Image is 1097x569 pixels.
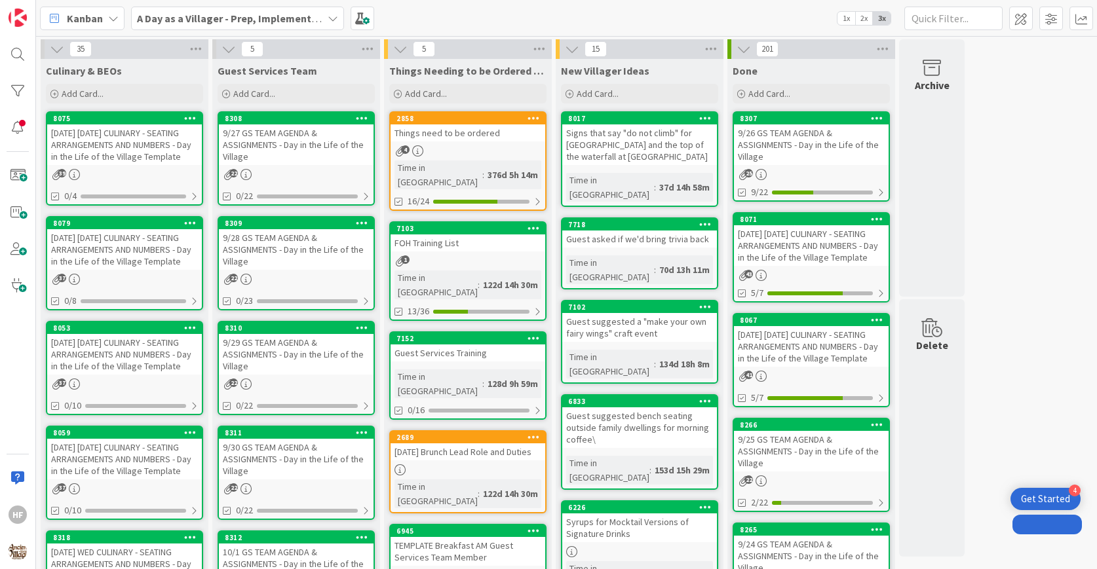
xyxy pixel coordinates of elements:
[740,525,889,534] div: 8265
[225,219,374,228] div: 8309
[656,263,713,277] div: 70d 13h 11m
[225,114,374,123] div: 8308
[391,234,545,251] div: FOH Training List
[229,378,238,387] span: 22
[568,397,717,406] div: 6833
[562,219,717,248] div: 7718Guest asked if we'd bring trivia back
[219,334,374,375] div: 9/29 GS TEAM AGENDA & ASSIGNMENTS - Day in the Life of the Village
[137,12,371,25] b: A Day as a Villager - Prep, Implement and Execute
[9,542,27,560] img: avatar
[562,230,717,248] div: Guest asked if we'd bring trivia back
[1069,485,1081,496] div: 4
[219,229,374,270] div: 9/28 GS TEAM AGENDA & ASSIGNMENTS - Day in the Life of the Village
[751,286,763,300] span: 5/7
[219,113,374,124] div: 8308
[654,263,656,277] span: :
[408,403,425,417] span: 0/16
[395,479,478,508] div: Time in [GEOGRAPHIC_DATA]
[391,537,545,566] div: TEMPLATE Breakfast AM Guest Services Team Member
[391,113,545,141] div: 2858Things need to be ordered
[744,169,753,177] span: 25
[396,433,545,442] div: 2689
[649,463,651,477] span: :
[67,10,103,26] span: Kanban
[654,180,656,194] span: :
[1010,488,1081,510] div: Open Get Started checklist, remaining modules: 4
[734,419,889,431] div: 8266
[656,180,713,194] div: 37d 14h 58m
[568,503,717,512] div: 6226
[484,168,541,182] div: 376d 5h 14m
[47,217,202,270] div: 8079[DATE] [DATE] CULINARY - SEATING ARRANGEMENTS AND NUMBERS - Day in the Life of the Village Te...
[734,213,889,225] div: 8071
[734,314,889,367] div: 8067[DATE] [DATE] CULINARY - SEATING ARRANGEMENTS AND NUMBERS - Day in the Life of the Village Te...
[562,395,717,448] div: 6833Guest suggested bench seating outside family dwellings for morning coffee\
[219,427,374,479] div: 83119/30 GS TEAM AGENDA & ASSIGNMENTS - Day in the Life of the Village
[480,486,541,501] div: 122d 14h 30m
[562,124,717,165] div: Signs that say "do not climb" for [GEOGRAPHIC_DATA] and the top of the waterfall at [GEOGRAPHIC_D...
[562,313,717,342] div: Guest suggested a "make your own fairy wings" craft event
[58,274,66,282] span: 37
[58,483,66,492] span: 37
[873,12,891,25] span: 3x
[585,41,607,57] span: 15
[219,124,374,165] div: 9/27 GS TEAM AGENDA & ASSIGNMENTS - Day in the Life of the Village
[219,322,374,375] div: 83109/29 GS TEAM AGENDA & ASSIGNMENTS - Day in the Life of the Village
[654,357,656,371] span: :
[748,88,790,100] span: Add Card...
[395,160,482,189] div: Time in [GEOGRAPHIC_DATA]
[751,185,768,199] span: 9/22
[562,301,717,313] div: 7102
[562,513,717,542] div: Syrups for Mocktail Versions of Signature Drinks
[236,294,253,308] span: 0/23
[740,215,889,224] div: 8071
[229,483,238,492] span: 22
[389,64,547,77] span: Things Needing to be Ordered - PUT IN CARD, Don't make new card
[577,88,619,100] span: Add Card...
[64,504,81,517] span: 0/10
[562,502,717,542] div: 6226Syrups for Mocktail Versions of Signature Drinks
[58,169,66,177] span: 39
[562,395,717,407] div: 6833
[562,113,717,124] div: 8017
[391,525,545,566] div: 6945TEMPLATE Breakfast AM Guest Services Team Member
[740,420,889,430] div: 8266
[62,88,104,100] span: Add Card...
[47,322,202,334] div: 8053
[733,64,758,77] span: Done
[751,496,768,509] span: 2/22
[219,217,374,229] div: 8309
[916,337,948,353] div: Delete
[562,407,717,448] div: Guest suggested bench seating outside family dwellings for morning coffee\
[656,357,713,371] div: 134d 18h 8m
[53,428,202,437] div: 8059
[734,213,889,266] div: 8071[DATE] [DATE] CULINARY - SEATING ARRANGEMENTS AND NUMBERS - Day in the Life of the Village Te...
[236,189,253,203] span: 0/22
[236,399,253,413] span: 0/22
[744,475,753,484] span: 22
[47,113,202,165] div: 8075[DATE] [DATE] CULINARY - SEATING ARRANGEMENTS AND NUMBERS - Day in the Life of the Village Te...
[47,217,202,229] div: 8079
[225,428,374,437] div: 8311
[391,333,545,361] div: 7152Guest Services Training
[484,376,541,391] div: 128d 9h 59m
[391,431,545,443] div: 2689
[391,443,545,460] div: [DATE] Brunch Lead Role and Duties
[391,525,545,537] div: 6945
[395,369,482,398] div: Time in [GEOGRAPHIC_DATA]
[219,439,374,479] div: 9/30 GS TEAM AGENDA & ASSIGNMENTS - Day in the Life of the Village
[396,526,545,536] div: 6945
[47,113,202,124] div: 8075
[566,456,649,485] div: Time in [GEOGRAPHIC_DATA]
[734,225,889,266] div: [DATE] [DATE] CULINARY - SEATING ARRANGEMENTS AND NUMBERS - Day in the Life of the Village Template
[566,173,654,202] div: Time in [GEOGRAPHIC_DATA]
[47,439,202,479] div: [DATE] [DATE] CULINARY - SEATING ARRANGEMENTS AND NUMBERS - Day in the Life of the Village Template
[391,113,545,124] div: 2858
[47,322,202,375] div: 8053[DATE] [DATE] CULINARY - SEATING ARRANGEMENTS AND NUMBERS - Day in the Life of the Village Te...
[53,533,202,542] div: 8318
[53,323,202,333] div: 8053
[396,114,545,123] div: 2858
[64,294,77,308] span: 0/8
[562,113,717,165] div: 8017Signs that say "do not climb" for [GEOGRAPHIC_DATA] and the top of the waterfall at [GEOGRAPH...
[401,255,410,264] span: 1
